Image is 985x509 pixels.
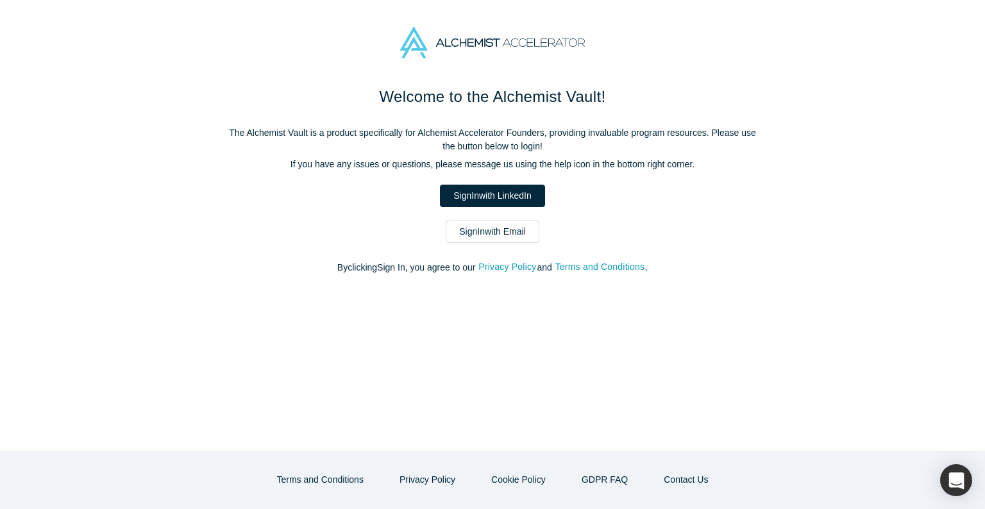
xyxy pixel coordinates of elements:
[400,27,585,58] img: Alchemist Accelerator Logo
[223,261,762,274] p: By clicking Sign In , you agree to our and .
[650,469,721,491] button: Contact Us
[223,85,762,108] h1: Welcome to the Alchemist Vault!
[555,260,646,274] button: Terms and Conditions
[440,185,544,207] a: SignInwith LinkedIn
[264,469,377,491] button: Terms and Conditions
[478,260,537,274] button: Privacy Policy
[568,469,641,491] a: GDPR FAQ
[446,221,539,243] a: SignInwith Email
[386,469,469,491] button: Privacy Policy
[478,469,559,491] button: Cookie Policy
[223,126,762,153] p: The Alchemist Vault is a product specifically for Alchemist Accelerator Founders, providing inval...
[223,158,762,171] p: If you have any issues or questions, please message us using the help icon in the bottom right co...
